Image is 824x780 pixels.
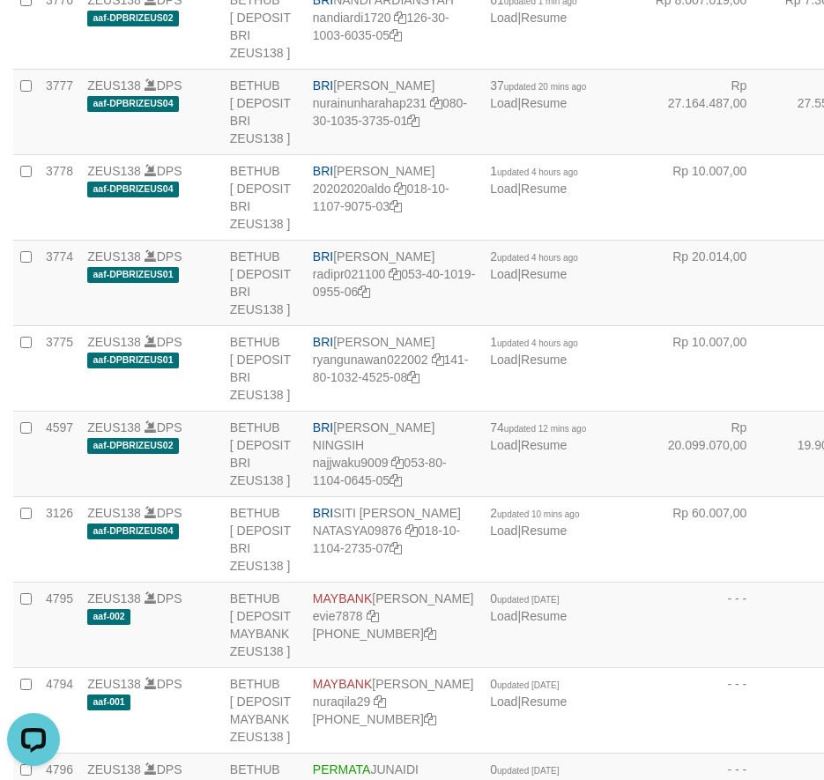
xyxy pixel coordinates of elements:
a: Resume [521,353,567,367]
span: aaf-DPBRIZEUS04 [87,96,179,111]
span: BRI [313,249,333,264]
a: Copy 018101107907503 to clipboard [390,199,402,213]
a: Load [490,11,517,25]
td: [PERSON_NAME] [PHONE_NUMBER] [306,667,483,753]
span: aaf-DPBRIZEUS04 [87,182,179,197]
span: aaf-DPBRIZEUS02 [87,438,179,453]
a: evie7878 [313,609,363,623]
span: | [490,677,567,709]
span: BRI [313,506,333,520]
a: Copy nuraqila29 to clipboard [374,695,386,709]
a: Copy 053801104064505 to clipboard [390,473,402,487]
span: updated 20 mins ago [504,82,586,92]
a: Copy 126301003603505 to clipboard [390,28,402,42]
span: 2 [490,249,578,264]
td: BETHUB [ DEPOSIT BRI ZEUS138 ] [223,154,306,240]
a: Load [490,438,517,452]
a: ryangunawan022002 [313,353,428,367]
td: - - - [643,582,773,667]
td: 3775 [39,325,80,411]
span: updated 12 mins ago [504,424,586,434]
span: PERMATA [313,762,371,776]
a: Copy 8743968600 to clipboard [424,712,436,726]
button: Open LiveChat chat widget [7,7,60,60]
span: updated [DATE] [497,595,559,605]
span: 0 [490,762,559,776]
a: Resume [521,11,567,25]
a: nandiardi1720 [313,11,391,25]
a: NATASYA09876 [313,524,402,538]
td: BETHUB [ DEPOSIT BRI ZEUS138 ] [223,496,306,582]
a: ZEUS138 [87,506,141,520]
a: ZEUS138 [87,762,141,776]
span: updated 10 mins ago [497,509,579,519]
a: ZEUS138 [87,420,141,435]
td: Rp 10.007,00 [643,325,773,411]
td: 4597 [39,411,80,496]
a: ZEUS138 [87,677,141,691]
a: ZEUS138 [87,249,141,264]
a: Load [490,353,517,367]
a: ZEUS138 [87,164,141,178]
span: aaf-DPBRIZEUS04 [87,524,179,539]
td: BETHUB [ DEPOSIT MAYBANK ZEUS138 ] [223,667,306,753]
a: Resume [521,695,567,709]
span: aaf-DPBRIZEUS02 [87,11,179,26]
span: 2 [490,506,579,520]
td: SITI [PERSON_NAME] 018-10-1104-2735-07 [306,496,483,582]
td: DPS [80,411,223,496]
span: aaf-001 [87,695,130,709]
span: 37 [490,78,586,93]
td: DPS [80,667,223,753]
span: updated [DATE] [497,766,559,776]
td: Rp 20.014,00 [643,240,773,325]
a: Resume [521,182,567,196]
a: najjwaku9009 [313,456,389,470]
span: | [490,78,586,110]
td: BETHUB [ DEPOSIT BRI ZEUS138 ] [223,69,306,154]
span: | [490,506,579,538]
span: updated 4 hours ago [497,338,578,348]
span: | [490,164,578,196]
span: aaf-DPBRIZEUS01 [87,267,179,282]
a: Copy 8004940100 to clipboard [424,627,436,641]
td: [PERSON_NAME] 018-10-1107-9075-03 [306,154,483,240]
td: 4794 [39,667,80,753]
td: Rp 60.007,00 [643,496,773,582]
a: Resume [521,267,567,281]
td: [PERSON_NAME] 141-80-1032-4525-08 [306,325,483,411]
a: Resume [521,96,567,110]
a: Copy evie7878 to clipboard [367,609,379,623]
a: Copy radipr021100 to clipboard [389,267,401,281]
span: | [490,420,586,452]
td: 3126 [39,496,80,582]
span: BRI [313,78,333,93]
a: Load [490,182,517,196]
span: BRI [313,164,333,178]
a: Copy NATASYA09876 to clipboard [405,524,418,538]
a: Load [490,267,517,281]
td: BETHUB [ DEPOSIT BRI ZEUS138 ] [223,240,306,325]
a: Copy ryangunawan022002 to clipboard [432,353,444,367]
a: Load [490,695,517,709]
span: aaf-002 [87,609,130,624]
a: Resume [521,609,567,623]
td: BETHUB [ DEPOSIT MAYBANK ZEUS138 ] [223,582,306,667]
td: 3777 [39,69,80,154]
td: Rp 27.164.487,00 [643,69,773,154]
a: Copy nurainunharahap231 to clipboard [430,96,442,110]
span: | [490,591,567,623]
span: 1 [490,335,578,349]
span: 0 [490,591,559,605]
span: BRI [313,420,333,435]
td: - - - [643,667,773,753]
td: 4795 [39,582,80,667]
td: BETHUB [ DEPOSIT BRI ZEUS138 ] [223,411,306,496]
a: Copy 141801032452508 to clipboard [407,370,419,384]
a: Copy 053401019095506 to clipboard [358,285,370,299]
td: 3778 [39,154,80,240]
td: DPS [80,582,223,667]
span: MAYBANK [313,677,372,691]
td: DPS [80,154,223,240]
td: DPS [80,240,223,325]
